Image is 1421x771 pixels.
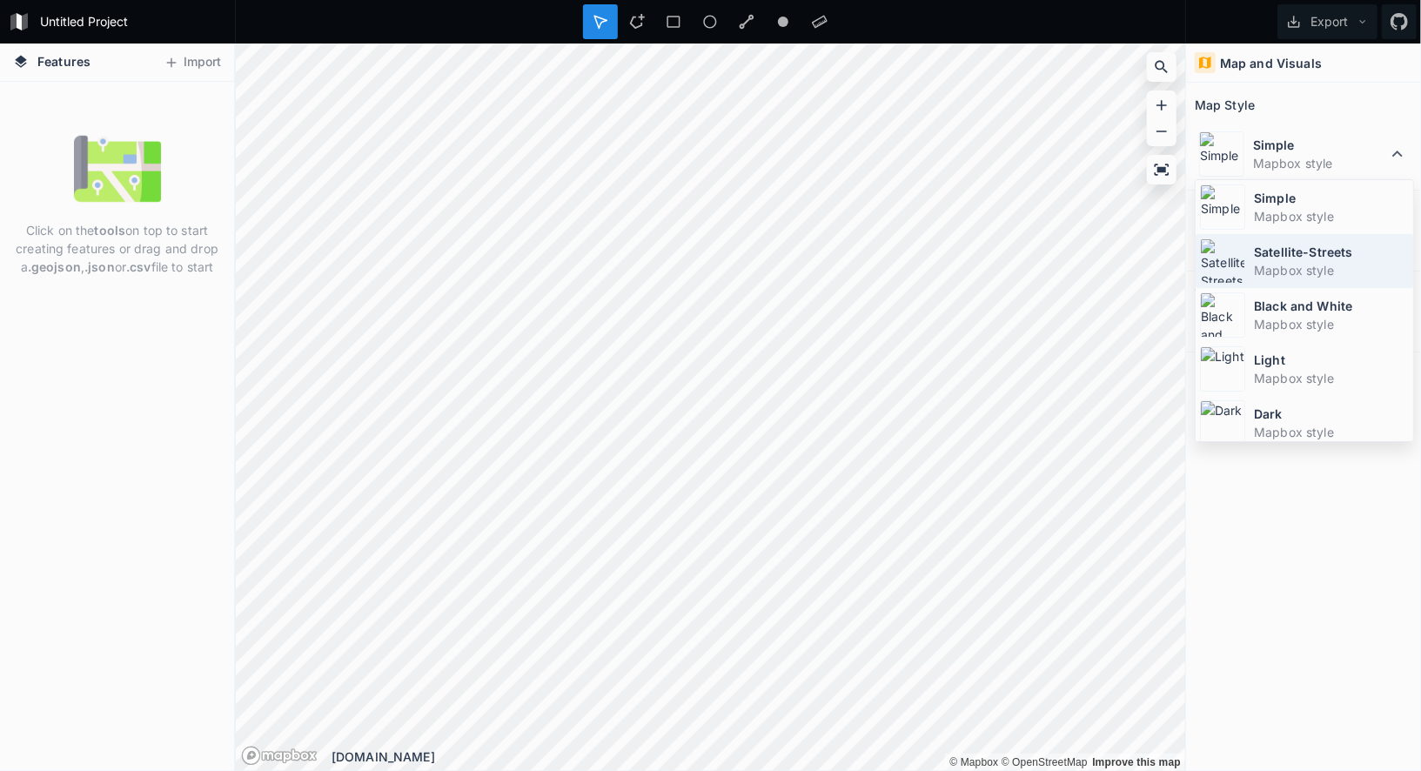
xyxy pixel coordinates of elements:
dt: Simple [1254,189,1409,207]
strong: .csv [126,259,151,274]
img: Satellite-Streets [1200,238,1245,284]
dd: Mapbox style [1254,207,1409,225]
img: Simple [1200,184,1245,230]
h4: Map and Visuals [1220,54,1322,72]
dt: Dark [1254,405,1409,423]
dt: Simple [1253,136,1387,154]
strong: .geojson [28,259,81,274]
dt: Satellite-Streets [1254,243,1409,261]
dt: Black and White [1254,297,1409,315]
img: empty [74,125,161,212]
dd: Mapbox style [1254,261,1409,279]
a: Map feedback [1092,756,1181,768]
dd: Mapbox style [1254,369,1409,387]
img: Light [1200,346,1245,392]
dd: Mapbox style [1254,315,1409,333]
dd: Mapbox style [1254,423,1409,441]
a: Mapbox logo [241,746,318,766]
img: Simple [1199,131,1244,177]
a: Mapbox [949,756,998,768]
p: Click on the on top to start creating features or drag and drop a , or file to start [13,221,221,276]
span: Features [37,52,90,70]
button: Export [1277,4,1377,39]
strong: tools [94,223,125,238]
dt: Light [1254,351,1409,369]
h2: Map Style [1195,91,1255,118]
dd: Mapbox style [1253,154,1387,172]
img: Black and White [1200,292,1245,338]
div: [DOMAIN_NAME] [332,748,1185,766]
strong: .json [84,259,115,274]
img: Dark [1200,400,1245,446]
button: Import [155,49,230,77]
a: OpenStreetMap [1002,756,1088,768]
